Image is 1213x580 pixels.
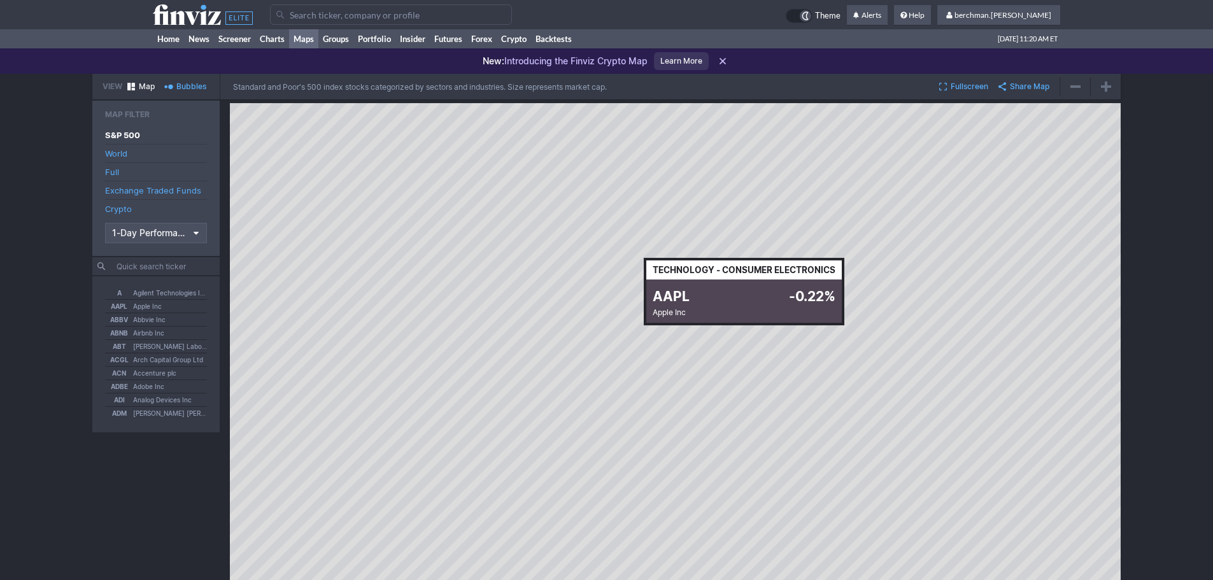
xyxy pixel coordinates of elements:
[100,257,220,275] input: Quick search ticker
[1010,80,1049,93] span: Share Map
[133,367,176,379] span: Accenture plc
[105,380,207,393] button: ADBEAdobe Inc
[847,5,888,25] a: Alerts
[105,407,133,419] span: ADM
[122,78,160,95] a: Map
[105,181,207,199] a: Exchange Traded Funds
[105,300,207,313] button: AAPLApple Inc
[105,314,133,325] span: ABBV
[105,353,207,366] button: ACGLArch Capital Group Ltd
[105,367,207,379] button: ACNAccenture plc
[483,55,504,66] span: New:
[105,286,207,299] button: AAgilent Technologies Inc
[815,9,841,23] span: Theme
[105,145,207,162] a: World
[133,394,192,406] span: Analog Devices Inc
[934,78,993,95] button: Fullscreen
[654,52,709,70] a: Learn More
[233,82,607,92] p: Standard and Poor's 500 index stocks categorized by sectors and industries. Size represents marke...
[786,9,841,23] a: Theme
[105,381,133,392] span: ADBE
[105,327,207,339] button: ABNBAirbnb Inc
[133,407,207,419] span: [PERSON_NAME] [PERSON_NAME] Midland Co
[105,341,133,352] span: ABT
[483,55,648,67] p: Introducing the Finviz Crypto Map
[289,29,318,48] a: Maps
[160,78,211,95] a: Bubbles
[951,80,988,93] span: Fullscreen
[954,10,1051,20] span: berchman.[PERSON_NAME]
[998,29,1058,48] span: [DATE] 11:20 AM ET
[105,367,133,379] span: ACN
[105,301,133,312] span: AAPL
[255,29,289,48] a: Charts
[105,287,133,299] span: A
[184,29,214,48] a: News
[105,200,207,218] a: Crypto
[531,29,576,48] a: Backtests
[937,5,1060,25] a: berchman.[PERSON_NAME]
[214,29,255,48] a: Screener
[497,29,531,48] a: Crypto
[105,340,207,353] button: ABT[PERSON_NAME] Laboratories
[993,78,1054,95] button: Share Map
[353,29,395,48] a: Portfolio
[105,108,207,121] h2: Map Filter
[395,29,430,48] a: Insider
[133,381,164,392] span: Adobe Inc
[105,354,133,365] span: ACGL
[467,29,497,48] a: Forex
[153,29,184,48] a: Home
[105,407,207,420] button: ADM[PERSON_NAME] [PERSON_NAME] Midland Co
[133,287,207,299] span: Agilent Technologies Inc
[105,223,207,243] button: Data type
[105,126,207,144] a: S&P 500
[112,227,187,239] span: 1-Day Performance
[133,314,166,325] span: Abbvie Inc
[318,29,353,48] a: Groups
[430,29,467,48] a: Futures
[103,80,122,93] h2: View
[270,4,512,25] input: Search
[176,80,206,93] span: Bubbles
[133,327,164,339] span: Airbnb Inc
[133,341,207,352] span: [PERSON_NAME] Laboratories
[105,163,207,181] a: Full
[894,5,931,25] a: Help
[105,393,207,406] button: ADIAnalog Devices Inc
[105,327,133,339] span: ABNB
[139,80,155,93] span: Map
[133,301,162,312] span: Apple Inc
[105,313,207,326] button: ABBVAbbvie Inc
[105,394,133,406] span: ADI
[133,354,203,365] span: Arch Capital Group Ltd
